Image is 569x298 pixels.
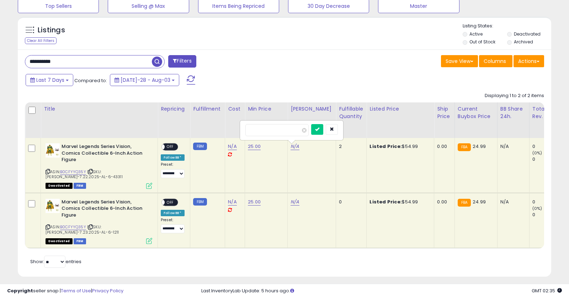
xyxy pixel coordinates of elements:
[25,37,57,44] div: Clear All Filters
[38,25,65,35] h5: Listings
[369,198,402,205] b: Listed Price:
[500,199,524,205] div: N/A
[121,76,170,84] span: [DATE]-28 - Aug-03
[161,162,185,178] div: Preset:
[110,74,179,86] button: [DATE]-28 - Aug-03
[437,199,449,205] div: 0.00
[30,258,81,265] span: Show: entries
[62,143,148,165] b: Marvel Legends Series Vision, Comics Collectible 6-Inch Action Figure
[458,199,471,207] small: FBA
[532,150,542,156] small: (0%)
[161,154,185,161] div: Follow BB *
[437,105,451,120] div: Ship Price
[193,105,222,113] div: Fulfillment
[74,183,86,189] span: FBM
[369,199,429,205] div: $54.99
[532,206,542,211] small: (0%)
[514,31,541,37] label: Deactivated
[514,55,544,67] button: Actions
[248,105,284,113] div: Min Price
[441,55,478,67] button: Save View
[161,105,187,113] div: Repricing
[161,210,185,216] div: Follow BB *
[339,143,361,150] div: 2
[463,23,551,30] p: Listing States:
[46,238,73,244] span: All listings that are unavailable for purchase on Amazon for any reason other than out-of-stock
[514,39,533,45] label: Archived
[7,288,123,294] div: seller snap | |
[46,143,60,158] img: 41RqEoOlPoL._SL40_.jpg
[479,55,512,67] button: Columns
[532,212,561,218] div: 0
[36,76,64,84] span: Last 7 Days
[165,199,176,205] span: OFF
[26,74,73,86] button: Last 7 Days
[469,39,495,45] label: Out of Stock
[532,199,561,205] div: 0
[532,156,561,163] div: 0
[46,143,152,188] div: ASIN:
[201,288,562,294] div: Last InventoryLab Update: 5 hours ago.
[61,287,91,294] a: Terms of Use
[193,143,207,150] small: FBM
[458,105,494,120] div: Current Buybox Price
[484,58,506,65] span: Columns
[193,198,207,206] small: FBM
[44,105,155,113] div: Title
[532,287,562,294] span: 2025-08-11 02:35 GMT
[473,198,486,205] span: 24.99
[46,199,152,244] div: ASIN:
[500,105,526,120] div: BB Share 24h.
[369,143,429,150] div: $54.99
[46,169,123,180] span: | SKU: [PERSON_NAME]-7.22.2025-AL-6-43311
[339,105,363,120] div: Fulfillable Quantity
[46,199,60,213] img: 41RqEoOlPoL._SL40_.jpg
[500,143,524,150] div: N/A
[60,169,86,175] a: B0CFYYQ35Y
[469,31,483,37] label: Active
[228,198,236,206] a: N/A
[161,218,185,234] div: Preset:
[228,143,236,150] a: N/A
[7,287,33,294] strong: Copyright
[168,55,196,68] button: Filters
[291,105,333,113] div: [PERSON_NAME]
[532,105,558,120] div: Total Rev.
[473,143,486,150] span: 24.99
[248,198,261,206] a: 25.00
[62,199,148,220] b: Marvel Legends Series Vision, Comics Collectible 6-Inch Action Figure
[60,224,86,230] a: B0CFYYQ35Y
[369,105,431,113] div: Listed Price
[369,143,402,150] b: Listed Price:
[92,287,123,294] a: Privacy Policy
[74,77,107,84] span: Compared to:
[437,143,449,150] div: 0.00
[74,238,86,244] span: FBM
[485,92,544,99] div: Displaying 1 to 2 of 2 items
[228,105,242,113] div: Cost
[291,143,299,150] a: N/A
[458,143,471,151] small: FBA
[46,183,73,189] span: All listings that are unavailable for purchase on Amazon for any reason other than out-of-stock
[291,198,299,206] a: N/A
[532,143,561,150] div: 0
[46,224,119,235] span: | SKU: [PERSON_NAME]-7.23.2025-AL-6-1211
[248,143,261,150] a: 25.00
[339,199,361,205] div: 0
[165,144,176,150] span: OFF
